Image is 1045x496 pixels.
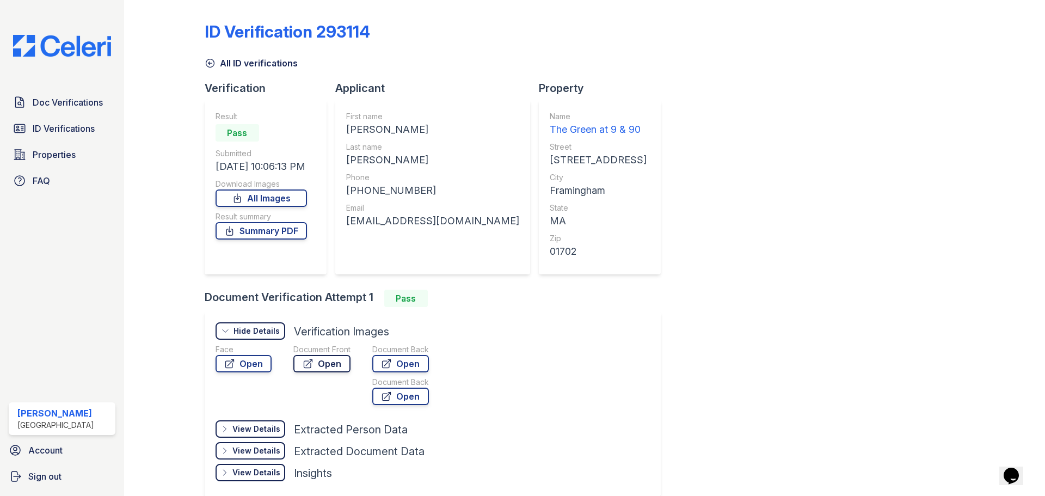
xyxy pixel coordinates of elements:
div: Email [346,203,519,213]
a: Open [216,355,272,372]
div: Hide Details [233,326,280,336]
div: Download Images [216,179,307,189]
div: Applicant [335,81,539,96]
div: [PERSON_NAME] [17,407,94,420]
a: Summary PDF [216,222,307,240]
iframe: chat widget [999,452,1034,485]
div: [GEOGRAPHIC_DATA] [17,420,94,431]
span: Account [28,444,63,457]
div: Verification [205,81,335,96]
a: Properties [9,144,115,166]
div: [EMAIL_ADDRESS][DOMAIN_NAME] [346,213,519,229]
div: [PHONE_NUMBER] [346,183,519,198]
div: View Details [232,445,280,456]
div: Phone [346,172,519,183]
a: Open [372,388,429,405]
span: Doc Verifications [33,96,103,109]
div: Framingham [550,183,647,198]
div: View Details [232,424,280,434]
div: Zip [550,233,647,244]
a: All Images [216,189,307,207]
div: City [550,172,647,183]
div: Face [216,344,272,355]
div: Document Back [372,377,429,388]
div: Pass [384,290,428,307]
div: The Green at 9 & 90 [550,122,647,137]
a: Account [4,439,120,461]
div: Document Verification Attempt 1 [205,290,669,307]
div: Verification Images [294,324,389,339]
a: ID Verifications [9,118,115,139]
div: [STREET_ADDRESS] [550,152,647,168]
span: Properties [33,148,76,161]
img: CE_Logo_Blue-a8612792a0a2168367f1c8372b55b34899dd931a85d93a1a3d3e32e68fde9ad4.png [4,35,120,57]
div: First name [346,111,519,122]
a: FAQ [9,170,115,192]
div: Result summary [216,211,307,222]
div: Insights [294,466,332,481]
span: FAQ [33,174,50,187]
div: Extracted Document Data [294,444,425,459]
a: Sign out [4,466,120,487]
div: Submitted [216,148,307,159]
div: [DATE] 10:06:13 PM [216,159,307,174]
div: [PERSON_NAME] [346,152,519,168]
div: Last name [346,142,519,152]
div: Pass [216,124,259,142]
div: Document Back [372,344,429,355]
div: ID Verification 293114 [205,22,370,41]
span: Sign out [28,470,62,483]
div: Document Front [293,344,351,355]
div: Result [216,111,307,122]
div: MA [550,213,647,229]
div: 01702 [550,244,647,259]
div: View Details [232,467,280,478]
span: ID Verifications [33,122,95,135]
div: Extracted Person Data [294,422,408,437]
div: Name [550,111,647,122]
div: [PERSON_NAME] [346,122,519,137]
div: Property [539,81,669,96]
a: Open [293,355,351,372]
div: State [550,203,647,213]
div: Street [550,142,647,152]
a: Doc Verifications [9,91,115,113]
a: Name The Green at 9 & 90 [550,111,647,137]
a: Open [372,355,429,372]
a: All ID verifications [205,57,298,70]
